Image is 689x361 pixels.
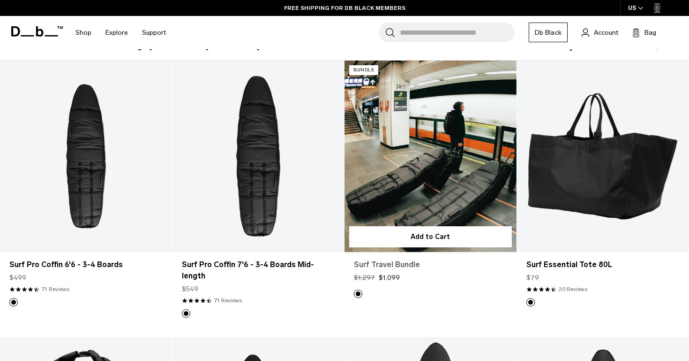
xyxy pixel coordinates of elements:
a: Account [582,27,618,38]
nav: Main Navigation [68,16,173,49]
a: 20 reviews [559,285,587,293]
a: Surf Essential Tote 80L [526,259,680,270]
a: 71 reviews [42,285,69,293]
s: $1,297 [354,273,375,283]
button: Black Out [9,298,18,307]
span: $79 [526,273,539,283]
a: Surf Pro Coffin 7'6 - 3-4 Boards Mid-length [172,61,344,252]
a: Explore [105,16,128,49]
button: Black Out [182,309,190,318]
span: $1,099 [379,273,400,283]
button: Bag [632,27,656,38]
a: Surf Pro Coffin 6'6 - 3-4 Boards [9,259,163,270]
span: $549 [182,284,198,294]
button: Add to Cart [349,226,512,247]
a: Support [142,16,166,49]
a: Shop [75,16,91,49]
p: Bundle [349,65,378,75]
a: Surf Pro Coffin 7'6 - 3-4 Boards Mid-length [182,259,335,282]
span: $499 [9,273,26,283]
button: Black Out [354,290,362,298]
a: Db Black [529,23,568,42]
a: Surf Travel Bundle [344,61,517,252]
span: Account [594,28,618,38]
a: 71 reviews [214,296,242,305]
a: Surf Essential Tote 80L [517,61,689,252]
a: FREE SHIPPING FOR DB BLACK MEMBERS [284,4,405,12]
span: Bag [644,28,656,38]
a: Surf Travel Bundle [354,259,507,270]
button: Black Out [526,298,535,307]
